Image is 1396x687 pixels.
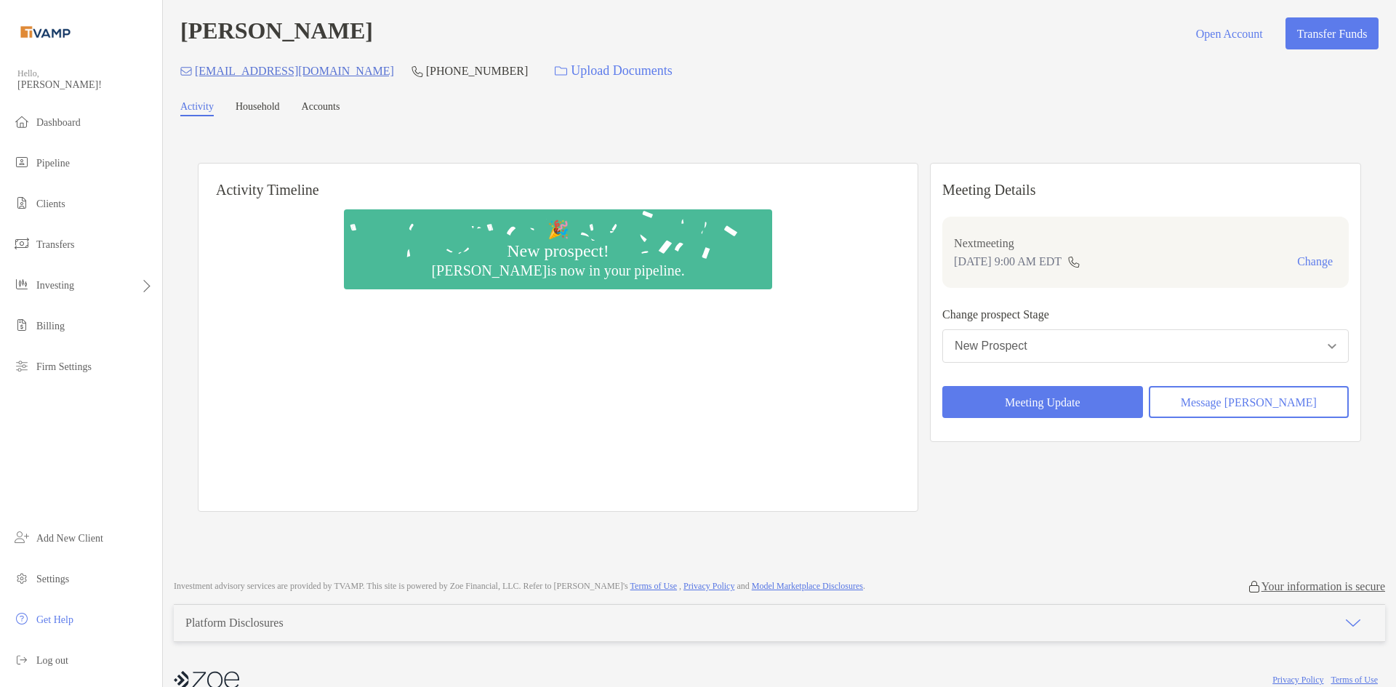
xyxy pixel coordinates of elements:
img: billing icon [13,316,31,334]
a: Terms of Use [1331,675,1378,685]
p: Meeting Details [942,181,1349,199]
p: Next meeting [954,234,1337,252]
img: settings icon [13,569,31,587]
a: Upload Documents [545,55,681,87]
button: New Prospect [942,329,1349,363]
img: get-help icon [13,610,31,627]
img: Email Icon [180,67,192,76]
img: dashboard icon [13,113,31,130]
p: [EMAIL_ADDRESS][DOMAIN_NAME] [195,62,394,80]
a: Model Marketplace Disclosures [752,581,863,591]
img: Zoe Logo [17,6,73,58]
img: communication type [1067,256,1080,268]
a: Activity [180,101,214,116]
div: New prospect! [501,241,615,262]
p: Investment advisory services are provided by TVAMP . This site is powered by Zoe Financial, LLC. ... [174,581,865,592]
span: Pipeline [36,158,70,169]
span: [PERSON_NAME]! [17,79,153,91]
div: 🎉 [542,220,575,241]
span: Firm Settings [36,361,92,372]
span: Dashboard [36,117,81,128]
a: Privacy Policy [683,581,734,591]
p: Your information is secure [1261,579,1385,593]
button: Meeting Update [942,386,1142,418]
span: Transfers [36,239,74,250]
img: add_new_client icon [13,529,31,546]
img: investing icon [13,276,31,293]
p: Change prospect Stage [942,305,1349,324]
span: Log out [36,655,68,666]
img: clients icon [13,194,31,212]
img: transfers icon [13,235,31,252]
a: Household [236,101,280,116]
img: pipeline icon [13,153,31,171]
img: icon arrow [1344,614,1362,632]
a: Privacy Policy [1272,675,1323,685]
p: [PHONE_NUMBER] [426,62,528,80]
img: Confetti [344,209,772,277]
img: firm-settings icon [13,357,31,374]
h4: [PERSON_NAME] [180,17,373,49]
span: Add New Client [36,533,103,544]
img: logout icon [13,651,31,668]
img: Open dropdown arrow [1328,344,1336,349]
a: Terms of Use [630,581,677,591]
p: [DATE] 9:00 AM EDT [954,252,1062,270]
button: Transfer Funds [1285,17,1379,49]
img: Phone Icon [412,65,423,77]
span: Settings [36,574,69,584]
button: Open Account [1184,17,1274,49]
div: Platform Disclosures [185,616,284,630]
button: Message [PERSON_NAME] [1149,386,1349,418]
h6: Activity Timeline [198,164,918,198]
span: Billing [36,321,65,332]
button: Change [1293,254,1337,269]
div: New Prospect [955,340,1027,353]
span: Clients [36,198,65,209]
span: Get Help [36,614,73,625]
span: Investing [36,280,74,291]
img: button icon [555,66,567,76]
div: [PERSON_NAME] is now in your pipeline. [425,262,690,279]
a: Accounts [302,101,340,116]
